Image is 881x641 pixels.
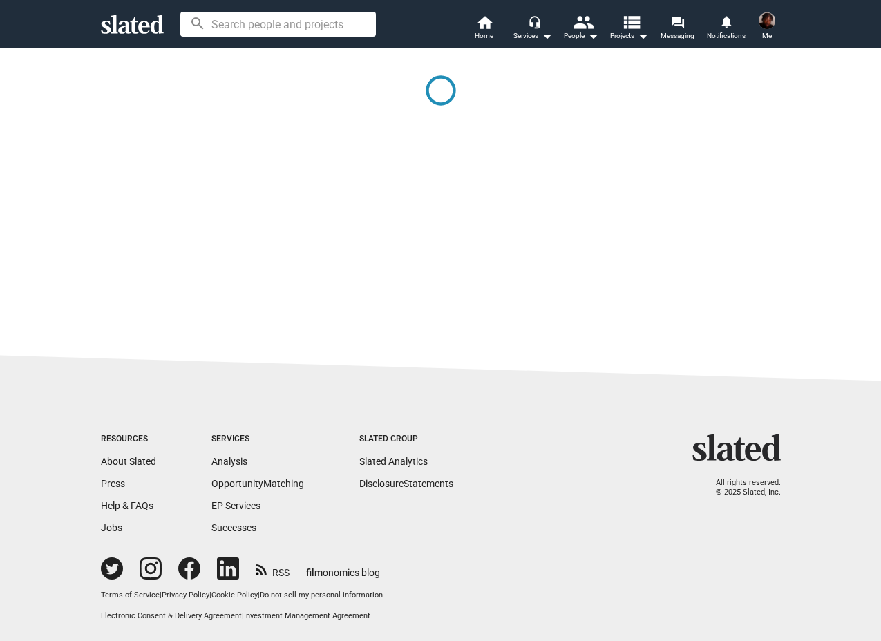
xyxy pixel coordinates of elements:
[513,28,552,44] div: Services
[475,28,493,44] span: Home
[306,555,380,580] a: filmonomics blog
[359,478,453,489] a: DisclosureStatements
[211,522,256,533] a: Successes
[306,567,323,578] span: film
[509,14,557,44] button: Services
[260,591,383,601] button: Do not sell my personal information
[564,28,598,44] div: People
[750,10,784,46] button: Moussa DMe
[585,28,601,44] mat-icon: arrow_drop_down
[634,28,651,44] mat-icon: arrow_drop_down
[719,15,732,28] mat-icon: notifications
[538,28,555,44] mat-icon: arrow_drop_down
[211,434,304,445] div: Services
[359,456,428,467] a: Slated Analytics
[460,14,509,44] a: Home
[759,12,775,29] img: Moussa D
[162,591,209,600] a: Privacy Policy
[101,456,156,467] a: About Slated
[605,14,654,44] button: Projects
[557,14,605,44] button: People
[101,522,122,533] a: Jobs
[211,478,304,489] a: OpportunityMatching
[101,611,242,620] a: Electronic Consent & Delivery Agreement
[180,12,376,37] input: Search people and projects
[258,591,260,600] span: |
[359,434,453,445] div: Slated Group
[707,28,746,44] span: Notifications
[101,478,125,489] a: Press
[101,500,153,511] a: Help & FAQs
[211,591,258,600] a: Cookie Policy
[101,591,160,600] a: Terms of Service
[242,611,244,620] span: |
[209,591,211,600] span: |
[621,12,641,32] mat-icon: view_list
[671,15,684,28] mat-icon: forum
[701,478,781,498] p: All rights reserved. © 2025 Slated, Inc.
[702,14,750,44] a: Notifications
[654,14,702,44] a: Messaging
[476,14,493,30] mat-icon: home
[572,12,592,32] mat-icon: people
[661,28,694,44] span: Messaging
[610,28,648,44] span: Projects
[211,500,260,511] a: EP Services
[244,611,370,620] a: Investment Management Agreement
[256,558,290,580] a: RSS
[528,15,540,28] mat-icon: headset_mic
[762,28,772,44] span: Me
[160,591,162,600] span: |
[211,456,247,467] a: Analysis
[101,434,156,445] div: Resources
